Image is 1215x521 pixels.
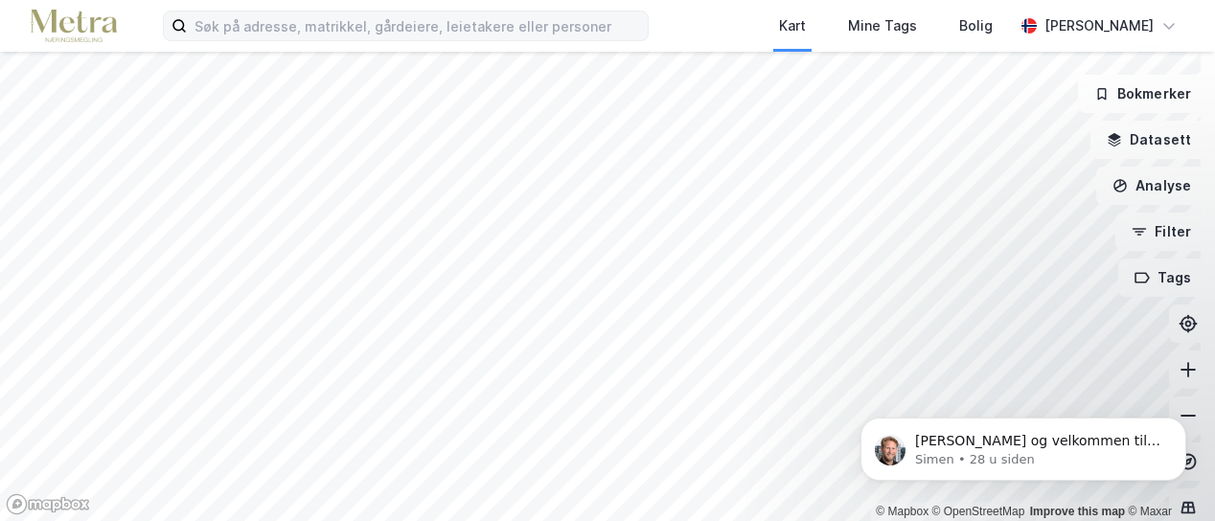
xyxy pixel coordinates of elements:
[848,14,917,37] div: Mine Tags
[959,14,993,37] div: Bolig
[1044,14,1154,37] div: [PERSON_NAME]
[31,10,117,43] img: metra-logo.256734c3b2bbffee19d4.png
[187,11,648,40] input: Søk på adresse, matrikkel, gårdeiere, leietakere eller personer
[779,14,806,37] div: Kart
[832,377,1215,511] iframe: Intercom notifications melding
